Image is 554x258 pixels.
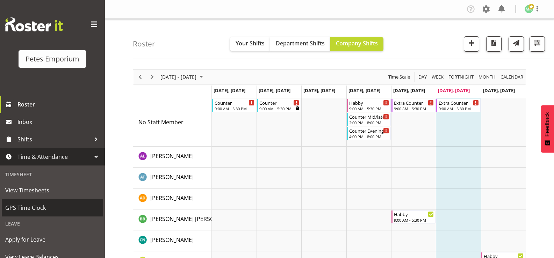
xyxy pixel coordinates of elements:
span: Feedback [544,112,551,137]
span: No Staff Member [138,118,184,126]
a: [PERSON_NAME] [150,173,194,181]
div: Counter Evening [349,127,389,134]
div: 9:00 AM - 5:30 PM [349,106,389,111]
span: [DATE], [DATE] [259,87,290,94]
button: Send a list of all shifts for the selected filtered period to all rostered employees. [509,36,524,52]
span: [DATE] - [DATE] [160,73,197,81]
a: No Staff Member [138,118,184,126]
div: No Staff Member"s event - Counter Begin From Tuesday, August 12, 2025 at 9:00:00 AM GMT+12:00 End... [257,99,301,112]
span: Apply for Leave [5,234,100,245]
img: Rosterit website logo [5,17,63,31]
button: Timeline Day [417,73,428,81]
div: 2:00 PM - 8:00 PM [349,120,389,125]
span: Department Shifts [276,39,325,47]
div: No Staff Member"s event - Counter Evening Begin From Thursday, August 14, 2025 at 4:00:00 PM GMT+... [347,127,391,140]
a: [PERSON_NAME] [150,152,194,160]
a: View Timesheets [2,182,103,199]
div: Habby [394,211,434,218]
span: [DATE], [DATE] [214,87,245,94]
span: [DATE], [DATE] [348,87,380,94]
button: Timeline Month [477,73,497,81]
span: Day [418,73,427,81]
button: Next [148,73,157,81]
button: Department Shifts [270,37,330,51]
span: Fortnight [448,73,474,81]
button: Timeline Week [431,73,445,81]
a: Apply for Leave [2,231,103,248]
div: 9:00 AM - 5:30 PM [439,106,479,111]
div: No Staff Member"s event - Extra Counter Begin From Saturday, August 16, 2025 at 9:00:00 AM GMT+12... [436,99,480,112]
span: [DATE], [DATE] [438,87,470,94]
span: [DATE], [DATE] [393,87,425,94]
td: No Staff Member resource [133,98,212,147]
div: August 11 - 17, 2025 [158,70,207,84]
div: Extra Counter [439,99,479,106]
div: No Staff Member"s event - Counter Begin From Monday, August 11, 2025 at 9:00:00 AM GMT+12:00 Ends... [212,99,256,112]
button: August 2025 [159,73,206,81]
td: Alex-Micheal Taniwha resource [133,168,212,189]
div: Leave [2,216,103,231]
div: 9:00 AM - 5:30 PM [215,106,254,111]
span: Week [431,73,444,81]
div: 9:00 AM - 5:30 PM [259,106,299,111]
a: GPS Time Clock [2,199,103,216]
span: Company Shifts [336,39,378,47]
button: Previous [136,73,145,81]
span: Shifts [17,134,91,145]
span: calendar [500,73,524,81]
td: Abigail Lane resource [133,147,212,168]
div: next period [146,70,158,84]
span: Inbox [17,117,101,127]
td: Amelia Denz resource [133,189,212,209]
button: Month [499,73,525,81]
button: Add a new shift [464,36,479,52]
button: Feedback - Show survey [541,105,554,153]
td: Christine Neville resource [133,230,212,251]
div: Beena Beena"s event - Habby Begin From Friday, August 15, 2025 at 9:00:00 AM GMT+12:00 Ends At Fr... [391,210,436,223]
button: Time Scale [387,73,411,81]
div: previous period [134,70,146,84]
img: melanie-richardson713.jpg [525,5,533,13]
span: GPS Time Clock [5,202,100,213]
button: Your Shifts [230,37,270,51]
div: Petes Emporium [26,54,79,64]
button: Fortnight [447,73,475,81]
div: Counter Mid/late Shift [349,113,389,120]
span: Month [478,73,496,81]
h4: Roster [133,40,155,48]
div: Counter [215,99,254,106]
button: Filter Shifts [530,36,545,52]
div: 4:00 PM - 8:00 PM [349,134,389,139]
div: Counter [259,99,299,106]
div: No Staff Member"s event - Counter Mid/late Shift Begin From Thursday, August 14, 2025 at 2:00:00 ... [347,113,391,126]
div: 9:00 AM - 5:30 PM [394,217,434,223]
span: Time & Attendance [17,152,91,162]
span: View Timesheets [5,185,100,196]
div: Habby [349,99,389,106]
div: No Staff Member"s event - Extra Counter Begin From Friday, August 15, 2025 at 9:00:00 AM GMT+12:0... [391,99,436,112]
a: [PERSON_NAME] [150,194,194,202]
span: [DATE], [DATE] [303,87,335,94]
span: Your Shifts [236,39,265,47]
button: Company Shifts [330,37,383,51]
a: [PERSON_NAME] [150,236,194,244]
span: Time Scale [388,73,411,81]
div: Extra Counter [394,99,434,106]
div: Timesheet [2,167,103,182]
span: Roster [17,99,101,110]
td: Beena Beena resource [133,209,212,230]
span: [DATE], [DATE] [483,87,515,94]
a: [PERSON_NAME] [PERSON_NAME] [150,215,238,223]
div: 9:00 AM - 5:30 PM [394,106,434,111]
div: No Staff Member"s event - Habby Begin From Thursday, August 14, 2025 at 9:00:00 AM GMT+12:00 Ends... [347,99,391,112]
button: Download a PDF of the roster according to the set date range. [486,36,502,52]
